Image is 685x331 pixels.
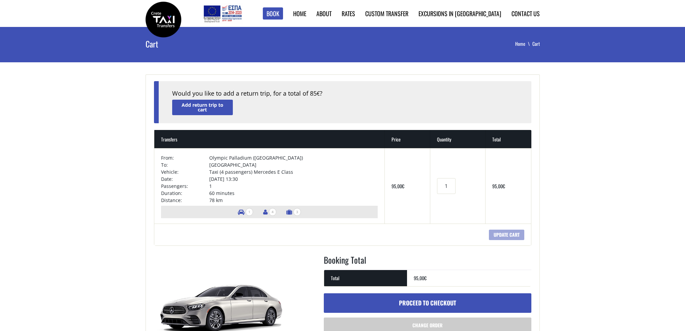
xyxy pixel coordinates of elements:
[161,190,210,197] td: Duration:
[161,197,210,204] td: Distance:
[209,197,378,204] td: 78 km
[209,190,378,197] td: 60 minutes
[263,7,283,20] a: Book
[209,161,378,168] td: [GEOGRAPHIC_DATA]
[418,9,501,18] a: Excursions in [GEOGRAPHIC_DATA]
[342,9,355,18] a: Rates
[161,183,210,190] td: Passengers:
[161,154,210,161] td: From:
[283,206,304,218] li: Number of luggage items
[385,130,430,148] th: Price
[489,230,524,240] input: Update cart
[317,90,320,97] span: €
[235,206,256,218] li: Number of vehicles
[424,274,427,282] span: €
[492,183,505,190] bdi: 95,00
[414,274,427,282] bdi: 95,00
[246,208,253,216] span: 1
[437,178,455,194] input: Transfers quantity
[161,175,210,183] td: Date:
[161,161,210,168] td: To:
[209,168,378,175] td: Taxi (4 passengers) Mercedes E Class
[316,9,332,18] a: About
[503,183,505,190] span: €
[146,15,181,22] a: Crete Taxi Transfers | Crete Taxi Transfers Cart | Crete Taxi Transfers
[532,40,540,47] li: Cart
[260,206,280,218] li: Number of passengers
[161,168,210,175] td: Vehicle:
[392,183,404,190] bdi: 95,00
[515,40,532,47] a: Home
[209,175,378,183] td: [DATE] 13:30
[146,27,278,61] h1: Cart
[324,254,531,270] h2: Booking Total
[430,130,486,148] th: Quantity
[172,100,233,115] a: Add return trip to cart
[293,9,306,18] a: Home
[402,183,404,190] span: €
[172,89,518,98] div: Would you like to add a return trip, for a total of 85 ?
[146,2,181,37] img: Crete Taxi Transfers | Crete Taxi Transfers Cart | Crete Taxi Transfers
[269,208,276,216] span: 4
[203,3,243,24] img: e-bannersEUERDF180X90.jpg
[293,208,301,216] span: 3
[209,154,378,161] td: Olympic Palladium ([GEOGRAPHIC_DATA])
[324,293,531,313] a: Proceed to checkout
[209,183,378,190] td: 1
[511,9,540,18] a: Contact us
[365,9,408,18] a: Custom Transfer
[324,270,407,286] th: Total
[486,130,531,148] th: Total
[154,130,385,148] th: Transfers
